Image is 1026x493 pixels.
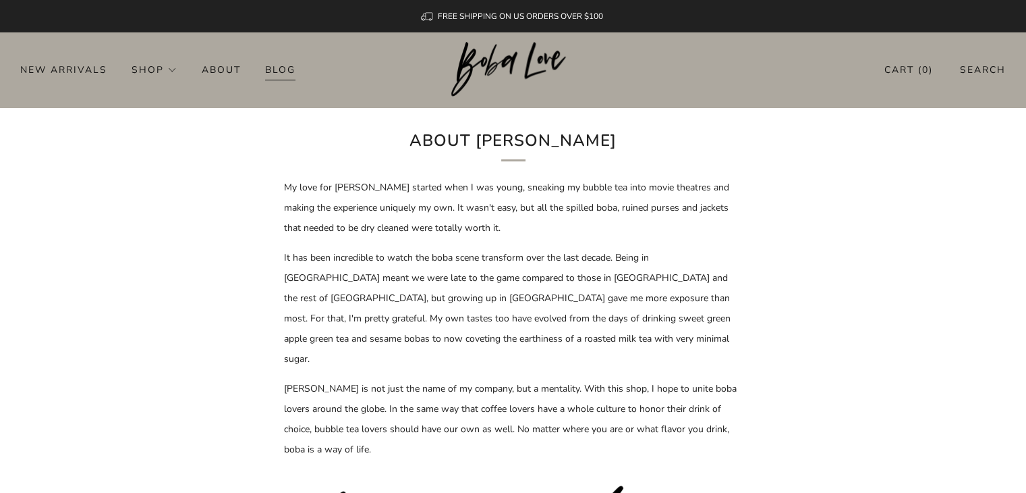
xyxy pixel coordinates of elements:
[284,178,743,238] p: My love for [PERSON_NAME] started when I was young, sneaking my bubble tea into movie theatres an...
[922,63,929,76] items-count: 0
[291,128,736,161] h1: About [PERSON_NAME]
[265,59,295,80] a: Blog
[132,59,177,80] a: Shop
[438,11,603,22] span: FREE SHIPPING ON US ORDERS OVER $100
[451,42,575,97] img: Boba Love
[202,59,241,80] a: About
[960,59,1006,81] a: Search
[884,59,933,81] a: Cart
[20,59,107,80] a: New Arrivals
[451,42,575,98] a: Boba Love
[284,379,743,460] p: [PERSON_NAME] is not just the name of my company, but a mentality. With this shop, I hope to unit...
[284,248,743,369] p: It has been incredible to watch the boba scene transform over the last decade. Being in [GEOGRAPH...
